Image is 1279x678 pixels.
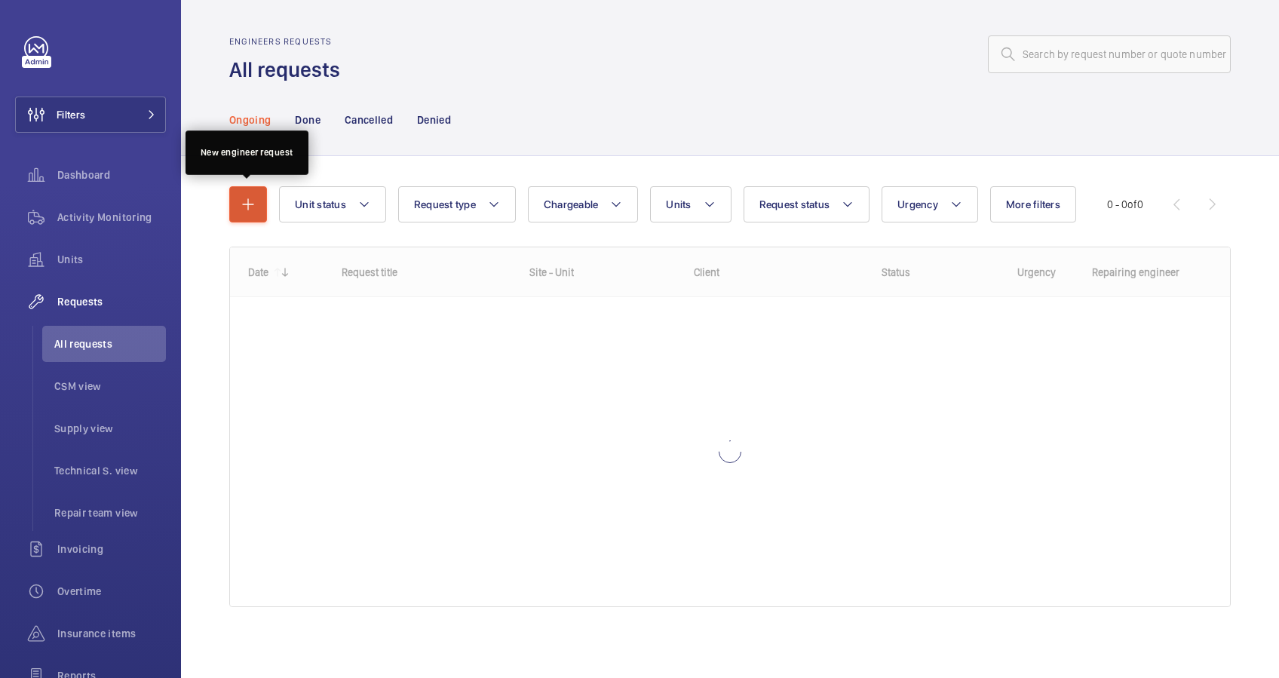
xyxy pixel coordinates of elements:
[57,252,166,267] span: Units
[57,210,166,225] span: Activity Monitoring
[57,584,166,599] span: Overtime
[990,186,1076,222] button: More filters
[229,36,349,47] h2: Engineers requests
[666,198,691,210] span: Units
[414,198,476,210] span: Request type
[15,97,166,133] button: Filters
[57,107,85,122] span: Filters
[897,198,938,210] span: Urgency
[57,626,166,641] span: Insurance items
[650,186,731,222] button: Units
[988,35,1231,73] input: Search by request number or quote number
[279,186,386,222] button: Unit status
[882,186,978,222] button: Urgency
[398,186,516,222] button: Request type
[1107,199,1143,210] span: 0 - 0 0
[1127,198,1137,210] span: of
[295,198,346,210] span: Unit status
[54,379,166,394] span: CSM view
[759,198,830,210] span: Request status
[54,421,166,436] span: Supply view
[544,198,599,210] span: Chargeable
[528,186,639,222] button: Chargeable
[57,167,166,183] span: Dashboard
[54,336,166,351] span: All requests
[345,112,393,127] p: Cancelled
[1006,198,1060,210] span: More filters
[57,541,166,557] span: Invoicing
[295,112,320,127] p: Done
[57,294,166,309] span: Requests
[417,112,451,127] p: Denied
[744,186,870,222] button: Request status
[54,505,166,520] span: Repair team view
[54,463,166,478] span: Technical S. view
[201,146,293,159] div: New engineer request
[229,56,349,84] h1: All requests
[229,112,271,127] p: Ongoing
